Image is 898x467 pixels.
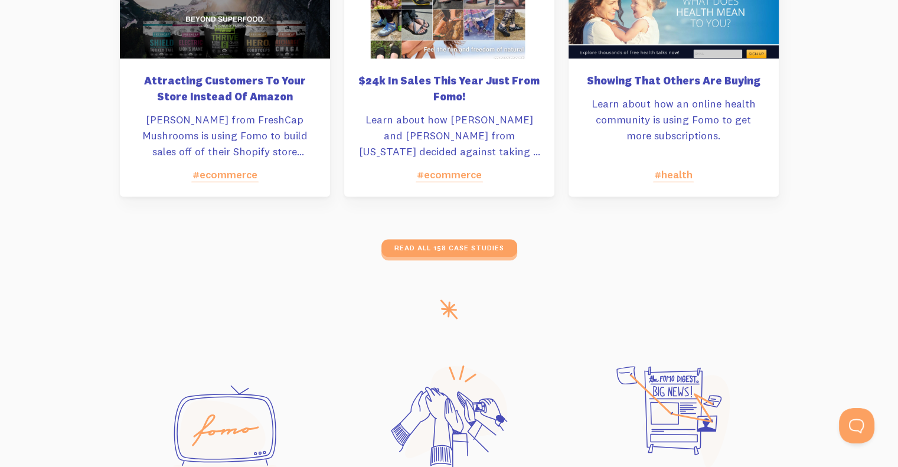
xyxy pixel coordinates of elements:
a: #ecommerce [192,168,257,181]
img: tab_domain_overview_orange.svg [32,68,41,78]
a: read all 158 case studies [381,239,517,257]
div: Domain: [DOMAIN_NAME] [31,31,130,40]
img: tab_keywords_by_traffic_grey.svg [117,68,127,78]
p: [PERSON_NAME] from FreshCap Mushrooms is using Fomo to build sales off of their Shopify store ins... [134,112,316,159]
iframe: Help Scout Beacon - Open [839,408,874,443]
a: #ecommerce [417,168,482,181]
a: Attracting Customers To Your Store Instead Of Amazon [134,73,316,112]
h5: $24k In Sales This Year Just From Fomo! [358,73,540,104]
a: $24k In Sales This Year Just From Fomo! [358,73,540,112]
p: Learn about how [PERSON_NAME] and [PERSON_NAME] from [US_STATE] decided against taking a Shark Ta... [358,112,540,159]
h5: Showing That Others Are Buying [583,73,765,89]
a: Showing That Others Are Buying [583,73,765,96]
img: logo_orange.svg [19,19,28,28]
div: Domain Overview [45,70,106,77]
a: #health [654,168,693,181]
div: v 4.0.25 [33,19,58,28]
h5: Attracting Customers To Your Store Instead Of Amazon [134,73,316,104]
img: website_grey.svg [19,31,28,40]
div: Keywords by Traffic [130,70,199,77]
p: Learn about how an online health community is using Fomo to get more subscriptions. [583,96,765,143]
